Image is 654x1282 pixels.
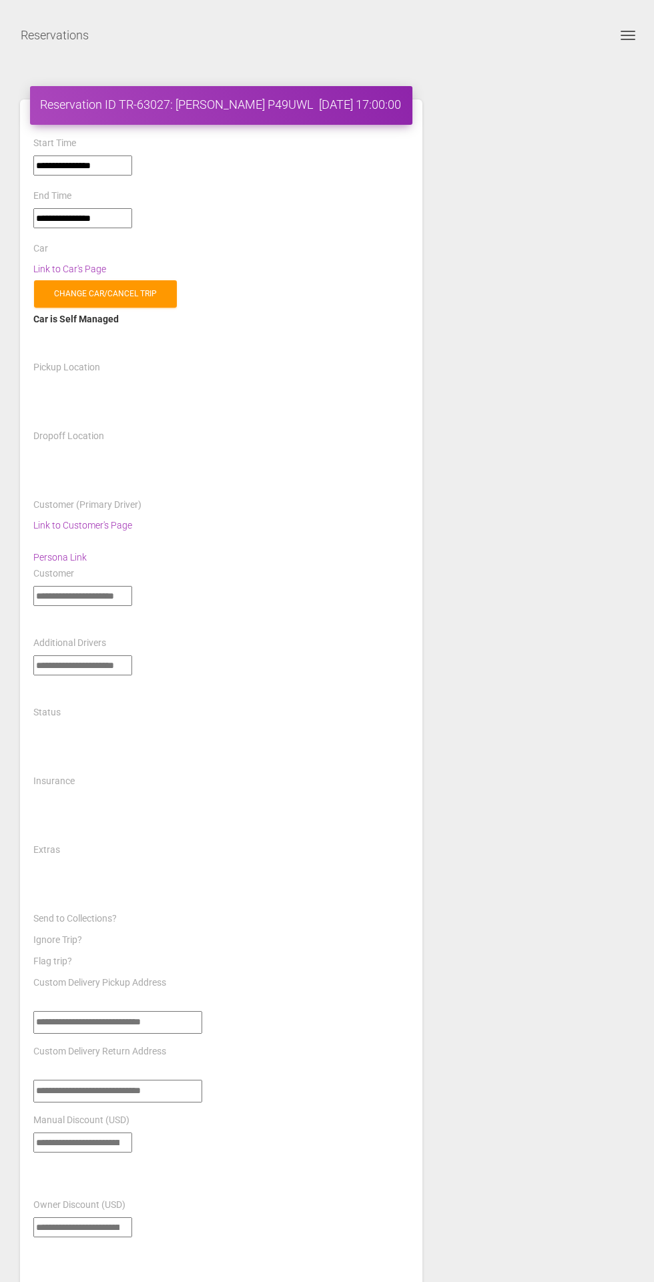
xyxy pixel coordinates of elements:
label: Custom Delivery Pickup Address [33,976,166,990]
label: Customer [33,567,74,581]
label: Dropoff Location [33,430,104,443]
label: Status [33,706,61,719]
label: Ignore Trip? [33,934,82,947]
label: Customer (Primary Driver) [33,499,141,512]
a: Persona Link [33,552,87,563]
label: Owner Discount (USD) [33,1199,125,1212]
a: Change car/cancel trip [34,280,177,308]
label: Insurance [33,775,75,788]
h4: Reservation ID TR-63027: [PERSON_NAME] P49UWL [DATE] 17:00:00 [40,96,402,113]
label: Custom Delivery Return Address [33,1045,166,1058]
label: Car [33,242,48,256]
label: Additional Drivers [33,637,106,650]
a: Link to Car's Page [33,264,106,274]
a: Link to Customer's Page [33,520,132,531]
div: Car is Self Managed [33,311,409,327]
a: Reservations [21,19,89,52]
label: Start Time [33,137,76,150]
label: Send to Collections? [33,912,117,926]
label: Flag trip? [33,955,72,968]
label: Manual Discount (USD) [33,1114,129,1127]
label: Extras [33,844,60,857]
label: Pickup Location [33,361,100,374]
button: Toggle navigation [612,27,644,43]
label: End Time [33,190,71,203]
